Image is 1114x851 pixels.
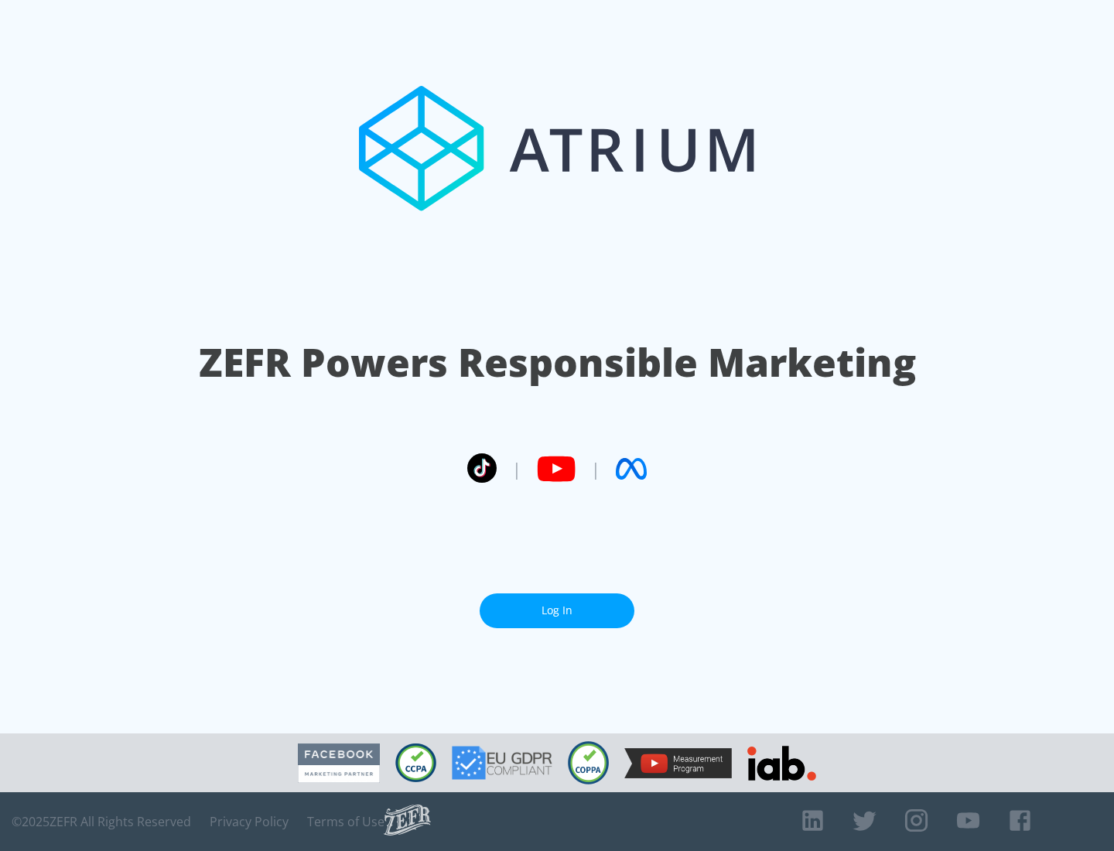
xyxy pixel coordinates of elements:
img: YouTube Measurement Program [624,748,732,778]
img: Facebook Marketing Partner [298,743,380,783]
a: Log In [480,593,634,628]
span: © 2025 ZEFR All Rights Reserved [12,814,191,829]
a: Privacy Policy [210,814,289,829]
h1: ZEFR Powers Responsible Marketing [199,336,916,389]
img: IAB [747,746,816,781]
img: CCPA Compliant [395,743,436,782]
span: | [512,457,521,480]
img: GDPR Compliant [452,746,552,780]
a: Terms of Use [307,814,384,829]
span: | [591,457,600,480]
img: COPPA Compliant [568,741,609,784]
